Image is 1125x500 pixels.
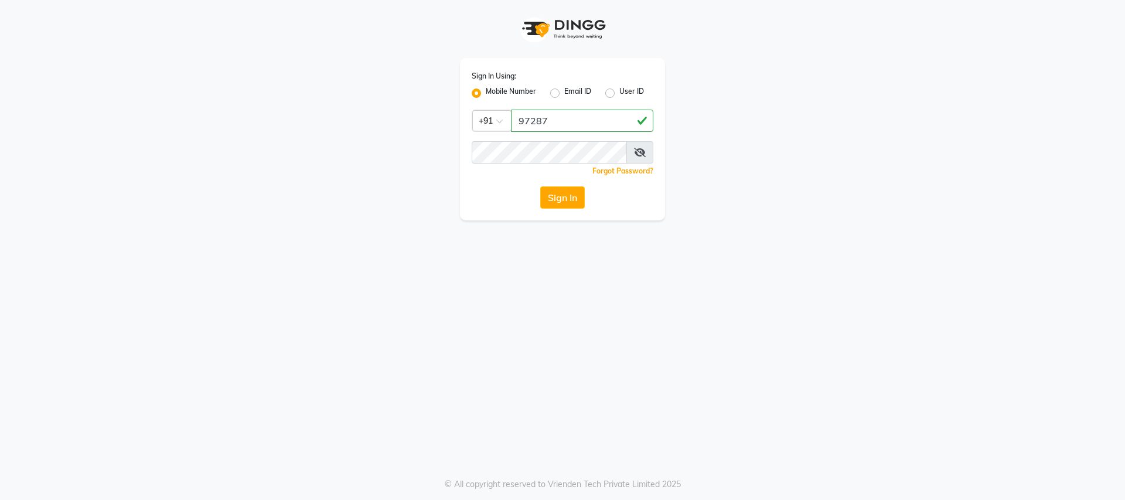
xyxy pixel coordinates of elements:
[516,12,609,46] img: logo1.svg
[486,86,536,100] label: Mobile Number
[472,141,627,164] input: Username
[540,186,585,209] button: Sign In
[511,110,653,132] input: Username
[564,86,591,100] label: Email ID
[619,86,644,100] label: User ID
[472,71,516,81] label: Sign In Using:
[592,166,653,175] a: Forgot Password?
